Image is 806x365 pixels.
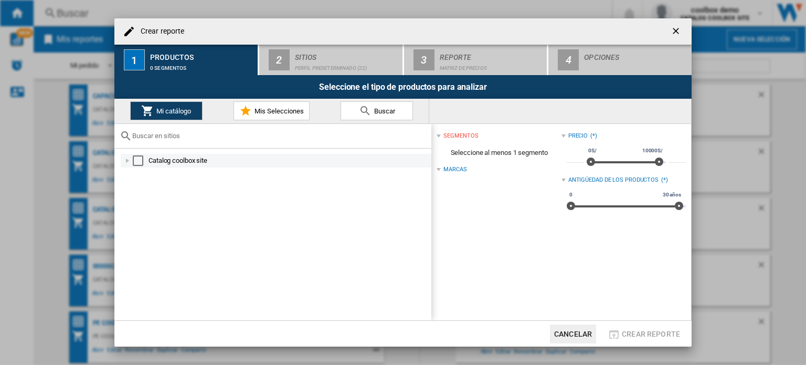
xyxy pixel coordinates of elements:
[622,330,680,338] span: Crear reporte
[150,60,253,71] div: 0 segmentos
[295,60,398,71] div: Perfil predeterminado (22)
[154,107,191,115] span: Mi catálogo
[558,49,579,70] div: 4
[440,60,543,71] div: Matriz de precios
[587,147,598,155] span: 0S/
[234,101,310,120] button: Mis Selecciones
[604,325,683,343] button: Crear reporte
[440,49,543,60] div: Reporte
[550,325,596,343] button: Cancelar
[671,26,683,38] ng-md-icon: getI18NText('BUTTONS.CLOSE_DIALOG')
[641,147,664,155] span: 10000S/
[443,132,478,140] div: segmentos
[124,49,145,70] div: 1
[568,132,588,140] div: Precio
[568,176,659,184] div: Antigüedad de los productos
[548,45,692,75] button: 4 Opciones
[114,45,259,75] button: 1 Productos 0 segmentos
[372,107,395,115] span: Buscar
[150,49,253,60] div: Productos
[341,101,413,120] button: Buscar
[661,191,683,199] span: 30 años
[666,21,687,42] button: getI18NText('BUTTONS.CLOSE_DIALOG')
[413,49,434,70] div: 3
[259,45,404,75] button: 2 Sitios Perfil predeterminado (22)
[269,49,290,70] div: 2
[149,155,430,166] div: Catalog coolbox site
[404,45,548,75] button: 3 Reporte Matriz de precios
[437,143,561,163] span: Seleccione al menos 1 segmento
[443,165,466,174] div: Marcas
[130,101,203,120] button: Mi catálogo
[135,26,184,37] h4: Crear reporte
[568,191,574,199] span: 0
[114,75,692,99] div: Seleccione el tipo de productos para analizar
[584,49,687,60] div: Opciones
[133,155,149,166] md-checkbox: Select
[252,107,304,115] span: Mis Selecciones
[132,132,426,140] input: Buscar en sitios
[295,49,398,60] div: Sitios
